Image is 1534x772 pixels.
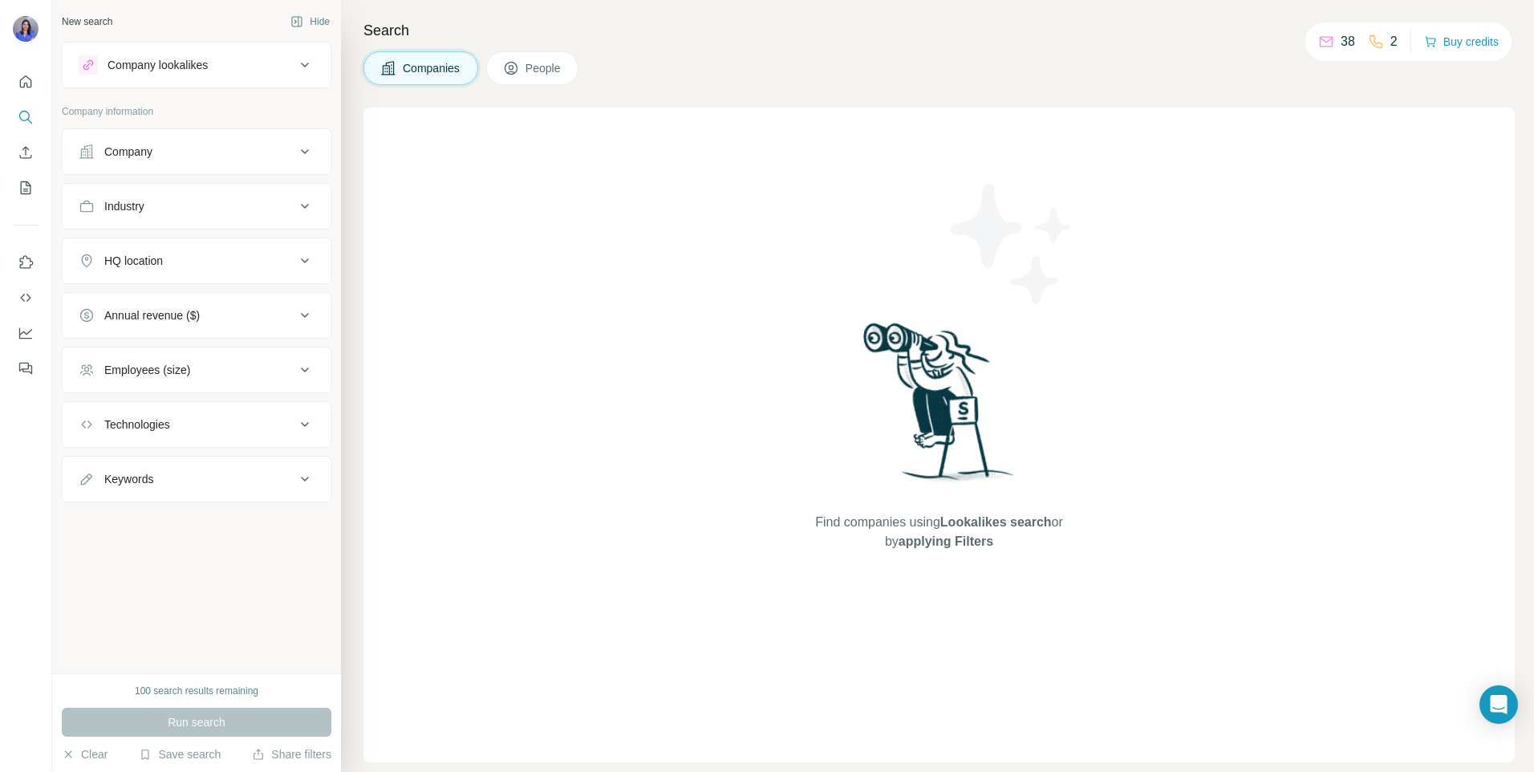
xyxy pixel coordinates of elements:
span: applying Filters [899,534,993,548]
button: Use Surfe API [13,283,39,312]
button: Dashboard [13,319,39,347]
div: Employees (size) [104,362,190,378]
button: Save search [139,746,221,762]
div: 100 search results remaining [135,684,258,698]
button: Technologies [63,405,331,444]
div: New search [62,14,112,29]
span: Find companies using or by [810,513,1067,551]
p: Company information [62,104,331,119]
button: Quick start [13,67,39,96]
button: Company lookalikes [63,46,331,84]
button: Use Surfe on LinkedIn [13,248,39,277]
button: HQ location [63,242,331,280]
div: HQ location [104,253,163,269]
div: Open Intercom Messenger [1479,685,1518,724]
span: Lookalikes search [940,515,1052,529]
button: Employees (size) [63,351,331,389]
p: 2 [1390,32,1398,51]
p: 38 [1341,32,1355,51]
button: Industry [63,187,331,226]
span: People [526,60,562,76]
button: Share filters [252,746,331,762]
button: Clear [62,746,108,762]
div: Industry [104,198,144,214]
button: Keywords [63,460,331,498]
div: Company lookalikes [108,57,208,73]
button: Buy credits [1424,30,1499,53]
img: Surfe Illustration - Woman searching with binoculars [856,319,1023,498]
span: Companies [403,60,461,76]
button: Company [63,132,331,171]
div: Technologies [104,416,170,433]
div: Keywords [104,471,153,487]
button: Enrich CSV [13,138,39,167]
div: Annual revenue ($) [104,307,200,323]
img: Avatar [13,16,39,42]
h4: Search [363,19,1515,42]
button: Feedback [13,354,39,383]
button: Search [13,103,39,132]
button: My lists [13,173,39,202]
img: Surfe Illustration - Stars [939,172,1084,316]
button: Annual revenue ($) [63,296,331,335]
button: Hide [279,10,341,34]
div: Company [104,144,152,160]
